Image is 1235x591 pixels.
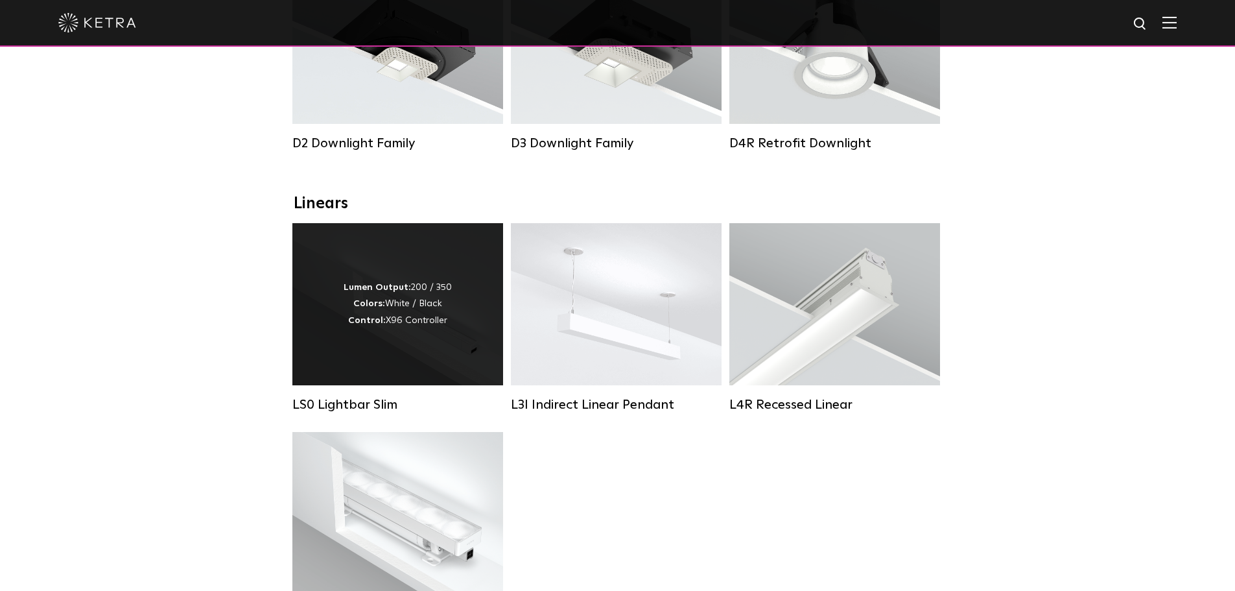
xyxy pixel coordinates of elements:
[292,136,503,151] div: D2 Downlight Family
[1133,16,1149,32] img: search icon
[729,223,940,413] a: L4R Recessed Linear Lumen Output:400 / 600 / 800 / 1000Colors:White / BlackControl:Lutron Clear C...
[511,136,722,151] div: D3 Downlight Family
[294,195,942,213] div: Linears
[344,283,411,292] strong: Lumen Output:
[511,397,722,413] div: L3I Indirect Linear Pendant
[348,316,386,325] strong: Control:
[292,397,503,413] div: LS0 Lightbar Slim
[1162,16,1177,29] img: Hamburger%20Nav.svg
[729,397,940,413] div: L4R Recessed Linear
[292,223,503,413] a: LS0 Lightbar Slim Lumen Output:200 / 350Colors:White / BlackControl:X96 Controller
[729,136,940,151] div: D4R Retrofit Downlight
[58,13,136,32] img: ketra-logo-2019-white
[511,223,722,413] a: L3I Indirect Linear Pendant Lumen Output:400 / 600 / 800 / 1000Housing Colors:White / BlackContro...
[353,299,385,308] strong: Colors:
[344,280,452,329] div: 200 / 350 White / Black X96 Controller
